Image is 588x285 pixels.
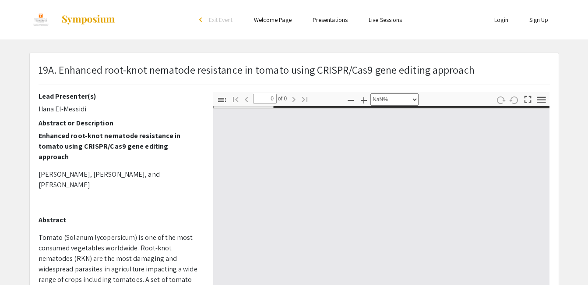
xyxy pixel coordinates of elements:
[356,93,371,106] button: Zoom In
[39,215,67,224] strong: Abstract
[29,9,52,31] img: EUReCA 2024
[369,16,402,24] a: Live Sessions
[277,94,287,103] span: of 0
[297,93,312,105] button: Go to Last Page
[209,16,233,24] span: Exit Event
[239,93,254,105] button: Previous Page
[39,62,475,78] p: 19A. Enhanced root-knot nematode resistance in tomato using CRISPR/Cas9 gene editing approach
[39,92,200,100] h2: Lead Presenter(s)
[313,16,348,24] a: Presentations
[529,16,549,24] a: Sign Up
[29,9,116,31] a: EUReCA 2024
[534,93,549,106] button: Tools
[39,104,200,114] p: Hana El-Messidi
[39,131,181,161] strong: Enhanced root-knot nematode resistance in tomato using CRISPR/Cas9 gene editing approach
[286,93,301,105] button: Next Page
[343,93,358,106] button: Zoom Out
[494,16,508,24] a: Login
[507,93,521,106] button: Rotate Counterclockwise
[7,246,37,278] iframe: Chat
[370,93,419,106] select: Zoom
[39,119,200,127] h2: Abstract or Description
[520,92,535,105] button: Switch to Presentation Mode
[215,93,229,106] button: Toggle Sidebar
[61,14,116,25] img: Symposium by ForagerOne
[253,94,277,103] input: Page
[254,16,292,24] a: Welcome Page
[228,93,243,105] button: Go to First Page
[39,169,200,190] p: [PERSON_NAME], [PERSON_NAME], and [PERSON_NAME]
[199,17,204,22] div: arrow_back_ios
[493,93,508,106] button: Rotate Clockwise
